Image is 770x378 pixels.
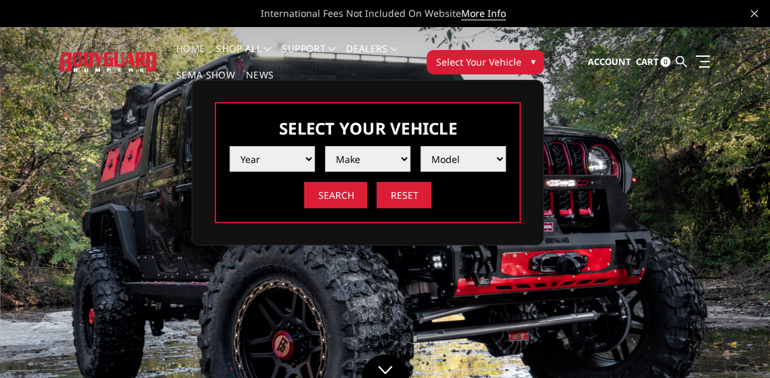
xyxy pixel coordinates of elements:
[377,182,431,208] input: Reset
[530,54,535,68] span: ▾
[282,44,335,70] a: Support
[587,44,630,80] a: Account
[216,44,271,70] a: shop all
[435,55,521,69] span: Select Your Vehicle
[708,235,721,257] button: 3 of 5
[635,44,670,80] a: Cart 0
[427,50,544,74] button: Select Your Vehicle
[60,52,157,71] img: BODYGUARD BUMPERS
[230,117,506,139] h3: Select Your Vehicle
[708,257,721,279] button: 4 of 5
[708,279,721,300] button: 5 of 5
[708,192,721,214] button: 1 of 5
[346,44,398,70] a: Dealers
[587,55,630,68] span: Account
[304,182,367,208] input: Search
[325,146,410,172] select: Please select the value from list.
[708,214,721,235] button: 2 of 5
[246,70,274,97] a: News
[635,55,658,68] span: Cart
[176,44,205,70] a: Home
[362,354,409,378] a: Click to Down
[461,7,506,20] a: More Info
[176,70,235,97] a: SEMA Show
[230,146,315,172] select: Please select the value from list.
[660,57,670,67] span: 0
